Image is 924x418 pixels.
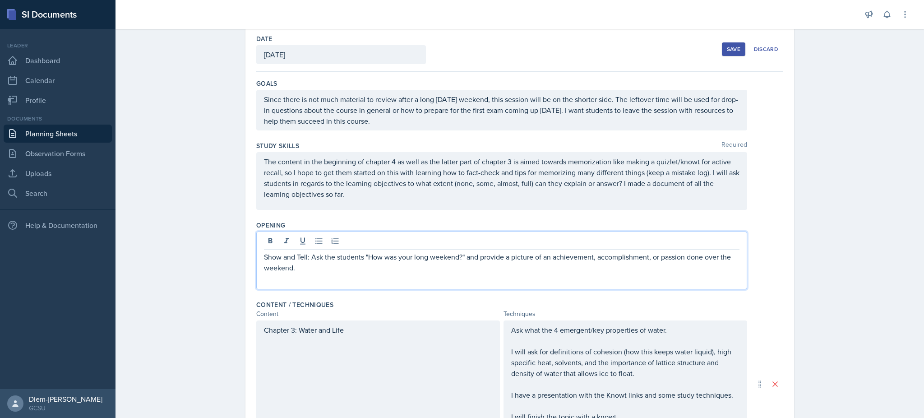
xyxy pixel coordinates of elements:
div: Leader [4,42,112,50]
label: Date [256,34,272,43]
div: GCSU [29,404,102,413]
p: The content in the beginning of chapter 4 as well as the latter part of chapter 3 is aimed toward... [264,156,739,200]
button: Discard [749,42,783,56]
div: Save [727,46,740,53]
label: Content / Techniques [256,300,333,309]
a: Dashboard [4,51,112,70]
p: Since there is not much material to review after a long [DATE] weekend, this session will be on t... [264,94,739,126]
p: Show and Tell: Ask the students "How was your long weekend?" and provide a picture of an achievem... [264,251,739,273]
p: I will ask for definitions of cohesion (how this keeps water liquid), high specific heat, solvent... [511,346,739,379]
label: Study Skills [256,141,299,150]
a: Uploads [4,164,112,182]
label: Goals [256,79,277,88]
div: Techniques [504,309,747,319]
p: Chapter 3: Water and Life [264,325,492,335]
a: Observation Forms [4,144,112,163]
label: Opening [256,221,285,230]
div: Documents [4,115,112,123]
a: Calendar [4,71,112,89]
p: I have a presentation with the Knowt links and some study techniques. [511,390,739,400]
div: Diem-[PERSON_NAME] [29,395,102,404]
a: Profile [4,91,112,109]
p: Ask what the 4 emergent/key properties of water. [511,325,739,335]
a: Search [4,184,112,202]
a: Planning Sheets [4,125,112,143]
div: Content [256,309,500,319]
button: Save [722,42,745,56]
div: Discard [754,46,778,53]
div: Help & Documentation [4,216,112,234]
span: Required [721,141,747,150]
